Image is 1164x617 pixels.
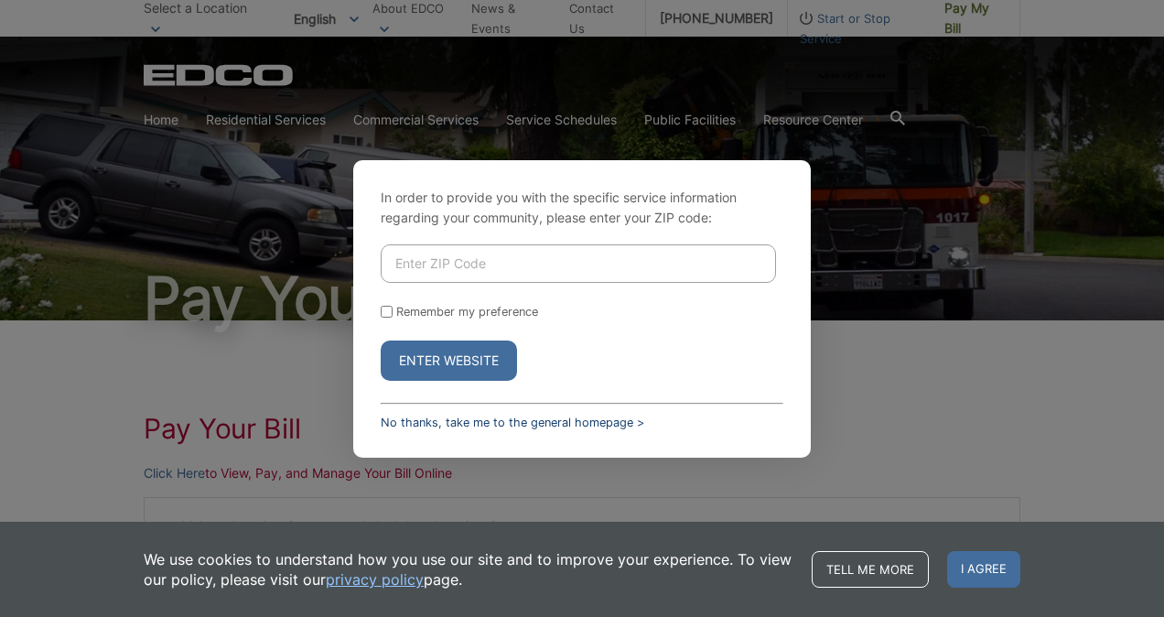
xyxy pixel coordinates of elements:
[381,188,783,228] p: In order to provide you with the specific service information regarding your community, please en...
[947,551,1020,588] span: I agree
[326,569,424,590] a: privacy policy
[381,416,644,429] a: No thanks, take me to the general homepage >
[144,549,793,590] p: We use cookies to understand how you use our site and to improve your experience. To view our pol...
[381,244,776,283] input: Enter ZIP Code
[381,341,517,381] button: Enter Website
[812,551,929,588] a: Tell me more
[396,305,538,319] label: Remember my preference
